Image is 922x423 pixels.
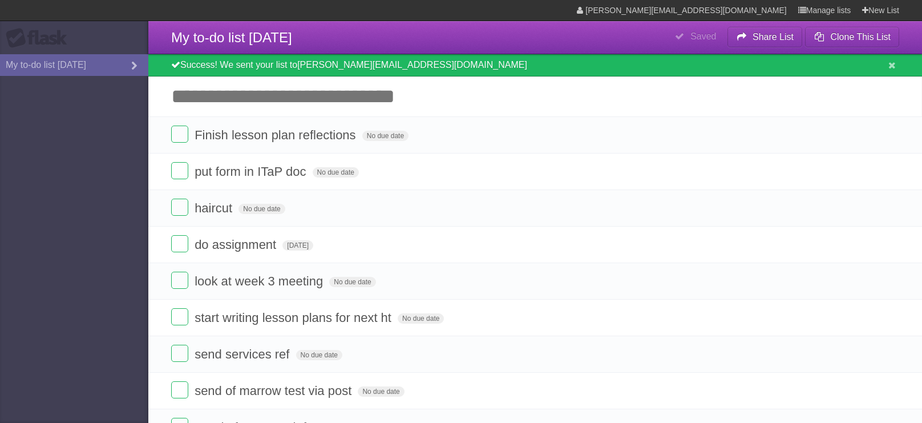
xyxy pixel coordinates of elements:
[195,201,235,215] span: haircut
[238,204,285,214] span: No due date
[296,350,342,360] span: No due date
[805,27,899,47] button: Clone This List
[6,28,74,49] div: Flask
[171,199,188,216] label: Done
[398,313,444,324] span: No due date
[195,384,354,398] span: send of marrow test via post
[148,54,922,76] div: Success! We sent your list to [PERSON_NAME][EMAIL_ADDRESS][DOMAIN_NAME]
[830,32,891,42] b: Clone This List
[171,126,188,143] label: Done
[195,164,309,179] span: put form in ITaP doc
[171,235,188,252] label: Done
[195,274,326,288] span: look at week 3 meeting
[195,237,279,252] span: do assignment
[171,162,188,179] label: Done
[329,277,375,287] span: No due date
[753,32,794,42] b: Share List
[690,31,716,41] b: Saved
[727,27,803,47] button: Share List
[313,167,359,178] span: No due date
[195,128,358,142] span: Finish lesson plan reflections
[282,240,313,251] span: [DATE]
[362,131,409,141] span: No due date
[358,386,404,397] span: No due date
[195,311,394,325] span: start writing lesson plans for next ht
[171,272,188,289] label: Done
[195,347,292,361] span: send services ref
[171,381,188,398] label: Done
[171,30,292,45] span: My to-do list [DATE]
[171,345,188,362] label: Done
[171,308,188,325] label: Done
